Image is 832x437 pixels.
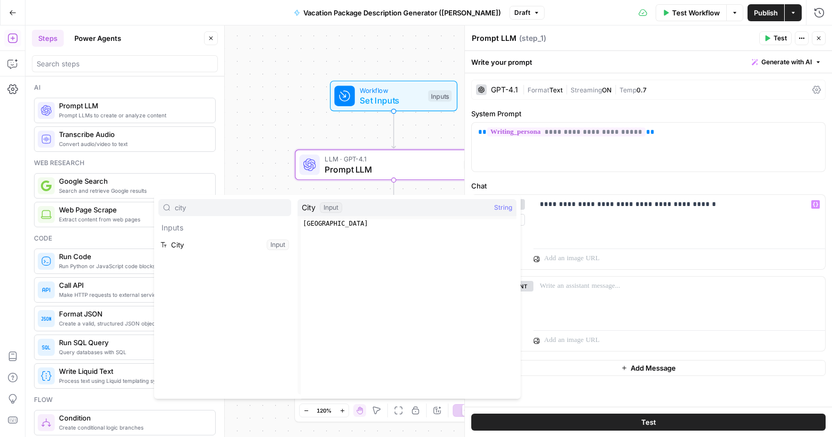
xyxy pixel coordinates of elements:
[59,309,207,319] span: Format JSON
[68,30,128,47] button: Power Agents
[510,6,545,20] button: Draft
[59,262,207,270] span: Run Python or JavaScript code blocks
[34,395,216,405] div: Flow
[465,51,832,73] div: Write your prompt
[59,111,207,119] span: Prompt LLMs to create or analyze content
[59,176,207,186] span: Google Search
[295,150,493,181] div: LLM · GPT-4.1Prompt LLMStep 1
[59,100,207,111] span: Prompt LLM
[392,112,395,149] g: Edge from start to step_1
[619,86,636,94] span: Temp
[360,85,423,95] span: Workflow
[295,81,493,112] div: WorkflowSet InputsInputs
[428,90,452,102] div: Inputs
[59,129,207,140] span: Transcribe Audio
[636,86,647,94] span: 0.7
[34,234,216,243] div: Code
[59,215,207,224] span: Extract content from web pages
[656,4,726,21] button: Test Workflow
[761,57,812,67] span: Generate with AI
[471,414,826,431] button: Test
[59,376,207,385] span: Process text using Liquid templating syntax
[59,140,207,148] span: Convert audio/video to text
[34,83,216,92] div: Ai
[471,181,826,191] label: Chat
[472,33,516,44] textarea: Prompt LLM
[302,202,316,213] span: City
[325,163,459,176] span: Prompt LLM
[759,31,792,45] button: Test
[571,86,602,94] span: Streaming
[528,86,549,94] span: Format
[59,186,207,195] span: Search and retrieve Google results
[34,158,216,168] div: Web research
[37,58,213,69] input: Search steps
[491,86,518,93] div: GPT-4.1
[472,277,525,351] div: assistant
[59,413,207,423] span: Condition
[672,7,720,18] span: Test Workflow
[471,108,826,119] label: System Prompt
[303,7,501,18] span: Vacation Package Description Generator ([PERSON_NAME])
[320,202,342,213] div: Input
[59,280,207,290] span: Call API
[494,202,512,213] span: String
[471,360,826,376] button: Add Message
[514,8,530,18] span: Draft
[754,7,778,18] span: Publish
[59,251,207,262] span: Run Code
[32,30,64,47] button: Steps
[602,86,612,94] span: ON
[59,366,207,376] span: Write Liquid Text
[59,319,207,328] span: Create a valid, structured JSON object
[612,84,619,95] span: |
[563,84,571,95] span: |
[748,55,826,69] button: Generate with AI
[287,4,507,21] button: Vacation Package Description Generator ([PERSON_NAME])
[549,86,563,94] span: Text
[325,154,459,164] span: LLM · GPT-4.1
[522,84,528,95] span: |
[641,417,656,427] span: Test
[519,33,546,44] span: ( step_1 )
[59,423,207,432] span: Create conditional logic branches
[360,94,423,107] span: Set Inputs
[59,348,207,356] span: Query databases with SQL
[631,363,676,373] span: Add Message
[158,219,291,236] p: Inputs
[317,406,332,415] span: 120%
[175,202,286,213] input: Search
[59,204,207,215] span: Web Page Scrape
[748,4,784,21] button: Publish
[59,337,207,348] span: Run SQL Query
[59,290,207,299] span: Make HTTP requests to external services
[774,33,787,43] span: Test
[158,236,291,253] button: Select variable City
